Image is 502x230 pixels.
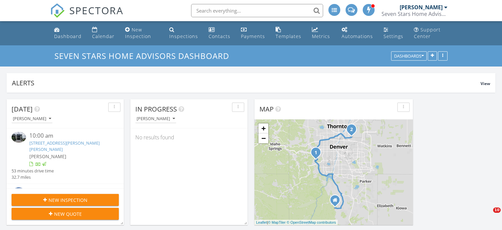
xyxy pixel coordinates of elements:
[12,132,119,180] a: 10:00 am [STREET_ADDRESS][PERSON_NAME][PERSON_NAME] [PERSON_NAME] 53 minutes drive time 32.7 miles
[12,187,119,230] a: 2:00 pm [STREET_ADDRESS][PERSON_NAME] [PERSON_NAME] 40 minutes drive time 27.0 miles
[254,220,338,225] div: |
[29,187,110,196] div: 2:00 pm
[92,33,115,39] div: Calendar
[12,208,119,220] button: New Quote
[135,115,176,123] button: [PERSON_NAME]
[273,24,304,43] a: Templates
[12,105,33,114] span: [DATE]
[394,54,424,59] div: Dashboards
[191,4,323,17] input: Search everything...
[287,220,336,224] a: © OpenStreetMap contributors
[391,52,427,61] button: Dashboards
[54,33,82,39] div: Dashboard
[268,220,286,224] a: © MapTiler
[12,115,52,123] button: [PERSON_NAME]
[209,33,230,39] div: Contacts
[258,123,268,133] a: Zoom in
[50,3,65,18] img: The Best Home Inspection Software - Spectora
[384,33,403,39] div: Settings
[238,24,268,43] a: Payments
[351,129,355,133] div: 5835 Chester Wy, Denver, CO 80238
[12,194,119,206] button: New Inspection
[50,9,123,23] a: SPECTORA
[342,33,373,39] div: Automations
[411,24,451,43] a: Support Center
[69,3,123,17] span: SPECTORA
[29,132,110,140] div: 10:00 am
[382,11,448,17] div: Seven Stars Home Advisors
[29,140,100,152] a: [STREET_ADDRESS][PERSON_NAME][PERSON_NAME]
[130,128,248,146] div: No results found
[13,116,51,121] div: [PERSON_NAME]
[167,24,201,43] a: Inspections
[315,151,317,155] i: 1
[309,24,334,43] a: Metrics
[12,168,54,174] div: 53 minutes drive time
[12,187,26,202] img: streetview
[350,127,353,132] i: 2
[51,24,84,43] a: Dashboard
[12,78,481,87] div: Alerts
[135,105,177,114] span: In Progress
[256,220,267,224] a: Leaflet
[54,50,235,61] a: Seven Stars Home Advisors Dashboard
[241,33,265,39] div: Payments
[259,105,274,114] span: Map
[276,33,301,39] div: Templates
[258,133,268,143] a: Zoom out
[12,132,26,143] img: 9306192%2Fcover_photos%2FRzcDDjLkU2nwXwLgLGnj%2Fsmall.jpg
[29,153,66,160] span: [PERSON_NAME]
[339,24,376,43] a: Automations (Advanced)
[480,207,495,223] iframe: Intercom live chat
[12,174,54,180] div: 32.7 miles
[481,81,490,86] span: View
[493,207,501,213] span: 10
[89,24,117,43] a: Calendar
[125,26,151,39] div: New Inspection
[122,24,161,43] a: New Inspection
[316,152,320,156] div: 15636 W Floyd Dr, Morrison, CO 80465
[381,24,406,43] a: Settings
[335,200,339,204] div: 6839 Jackson Creek Rd, Sedalia CO 80135
[206,24,233,43] a: Contacts
[414,26,441,39] div: Support Center
[137,116,175,121] div: [PERSON_NAME]
[312,33,330,39] div: Metrics
[400,4,443,11] div: [PERSON_NAME]
[169,33,198,39] div: Inspections
[54,210,82,217] span: New Quote
[49,197,87,204] span: New Inspection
